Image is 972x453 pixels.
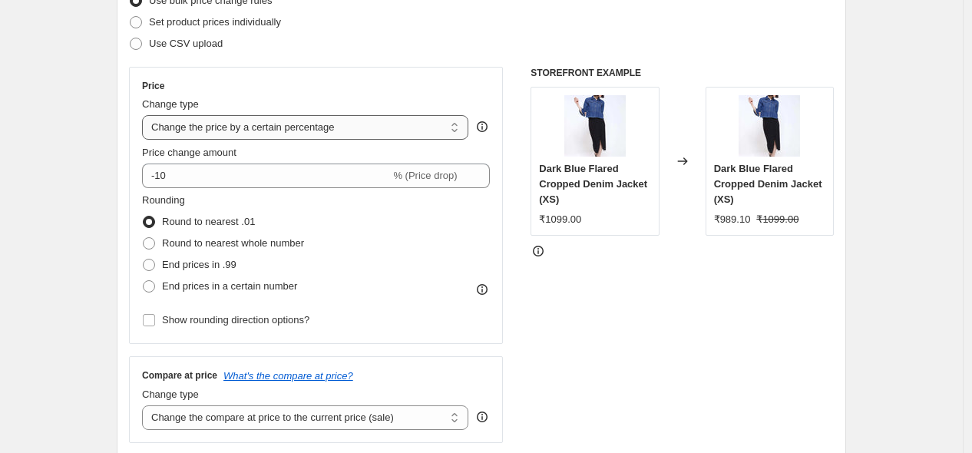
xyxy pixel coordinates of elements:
[162,314,309,326] span: Show rounding direction options?
[539,163,647,205] span: Dark Blue Flared Cropped Denim Jacket (XS)
[142,80,164,92] h3: Price
[162,237,304,249] span: Round to nearest whole number
[393,170,457,181] span: % (Price drop)
[564,95,626,157] img: F_03_IMG0089-_1080-x-1618_80x.jpg
[162,216,255,227] span: Round to nearest .01
[714,163,822,205] span: Dark Blue Flared Cropped Denim Jacket (XS)
[142,369,217,382] h3: Compare at price
[142,98,199,110] span: Change type
[539,212,581,227] div: ₹1099.00
[474,119,490,134] div: help
[756,212,798,227] strike: ₹1099.00
[142,389,199,400] span: Change type
[714,212,751,227] div: ₹989.10
[142,194,185,206] span: Rounding
[149,38,223,49] span: Use CSV upload
[142,147,236,158] span: Price change amount
[474,409,490,425] div: help
[223,370,353,382] button: What's the compare at price?
[142,164,390,188] input: -15
[149,16,281,28] span: Set product prices individually
[162,259,236,270] span: End prices in .99
[162,280,297,292] span: End prices in a certain number
[531,67,834,79] h6: STOREFRONT EXAMPLE
[739,95,800,157] img: F_03_IMG0089-_1080-x-1618_80x.jpg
